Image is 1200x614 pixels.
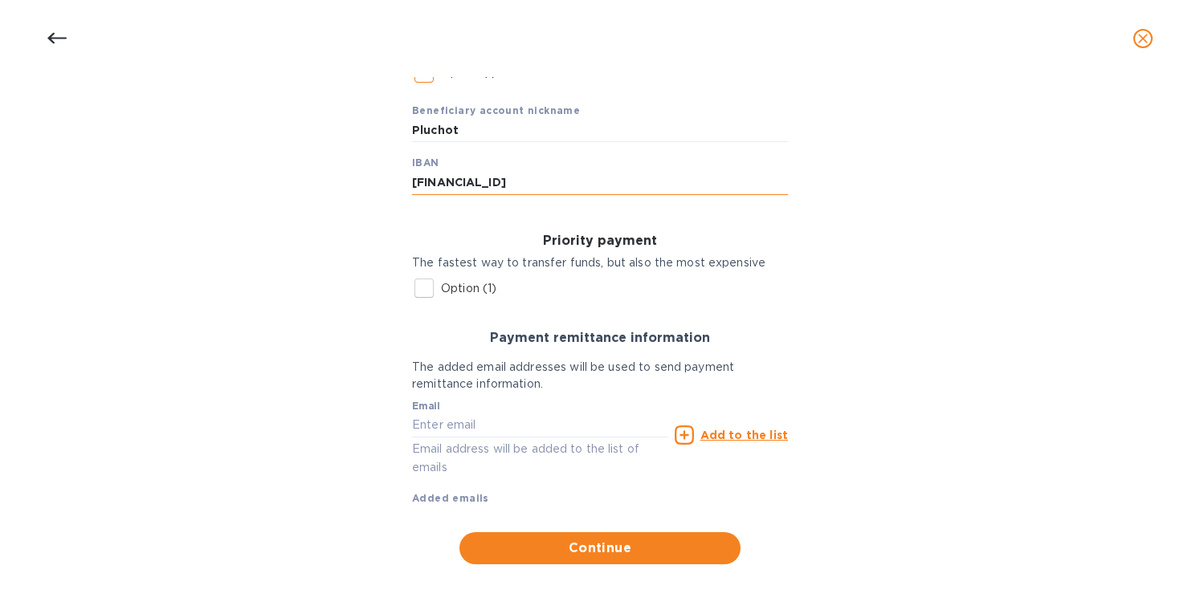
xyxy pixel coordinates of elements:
u: Add to the list [700,429,788,441]
button: Continue [459,532,741,564]
input: IBAN [412,171,788,195]
span: Continue [472,539,728,558]
b: IBAN [412,157,439,169]
b: Beneficiary account nickname [412,104,580,116]
p: Option (1) [441,280,496,297]
p: Email address will be added to the list of emails [412,440,668,477]
h3: Payment remittance information [412,331,788,346]
p: The added email addresses will be used to send payment remittance information. [412,359,788,392]
input: Enter email [412,413,668,437]
button: close [1124,19,1162,58]
h3: Priority payment [412,234,788,249]
p: The fastest way to transfer funds, but also the most expensive [412,254,788,271]
label: Email [412,402,440,412]
input: Beneficiary account nickname [412,119,788,143]
b: Added emails [412,492,489,504]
